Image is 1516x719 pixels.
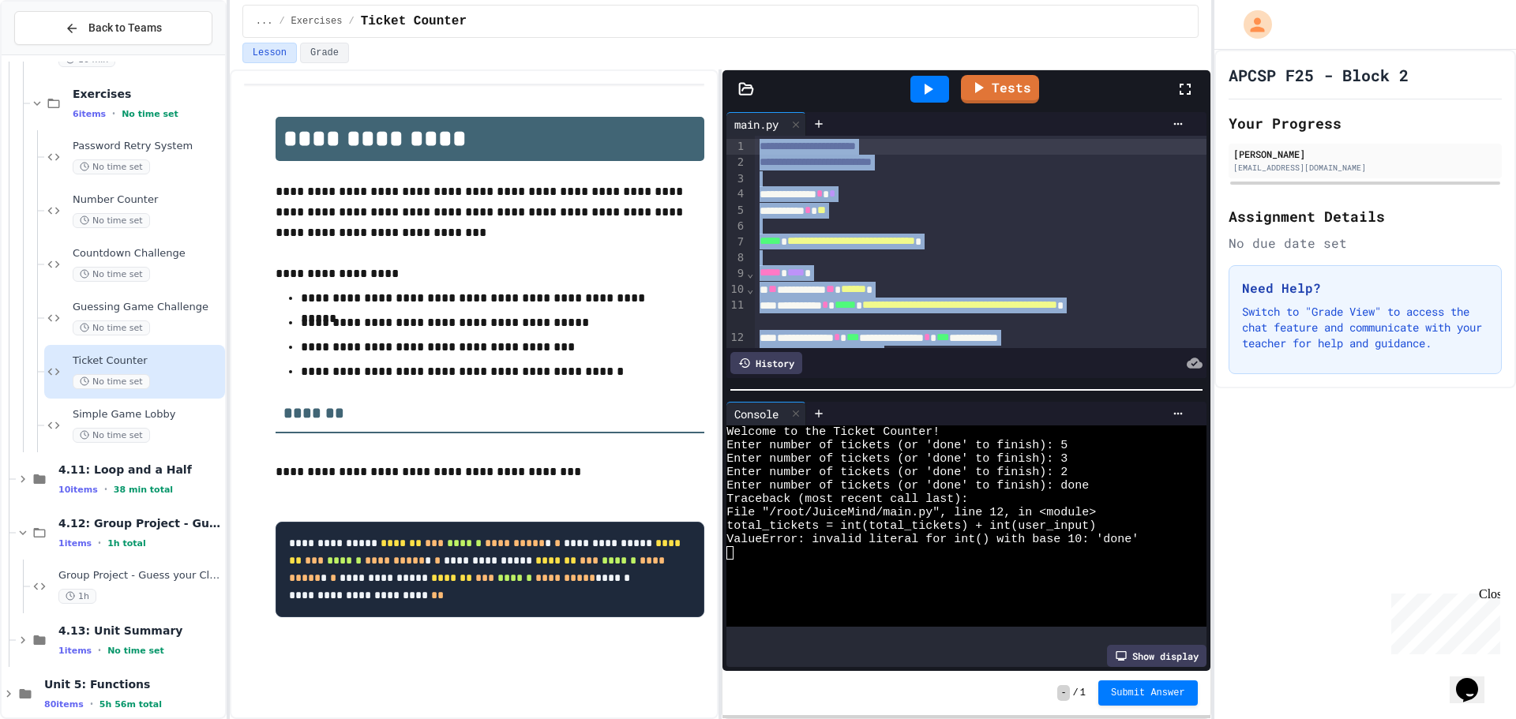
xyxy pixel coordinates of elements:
div: main.py [726,112,806,136]
span: ... [256,15,273,28]
span: Enter number of tickets (or 'done' to finish): 3 [726,452,1068,466]
div: History [730,352,802,374]
span: 1h total [107,538,146,549]
span: Fold line [746,283,754,295]
span: 1h [58,589,96,604]
span: Countdown Challenge [73,247,222,260]
a: Tests [961,75,1039,103]
div: 4 [726,186,746,202]
span: No time set [73,320,150,335]
span: No time set [122,109,178,119]
span: 4.11: Loop and a Half [58,462,222,477]
div: 5 [726,203,746,219]
span: Group Project - Guess your Classmates! [58,569,222,582]
h2: Your Progress [1229,112,1502,134]
div: Console [726,406,786,422]
span: Fold line [746,347,754,360]
span: 80 items [44,699,84,710]
span: Enter number of tickets (or 'done' to finish): 2 [726,466,1068,479]
span: total_tickets = int(total_tickets) + int(user_input) [726,519,1096,533]
span: File "/root/JuiceMind/main.py", line 12, in <module> [726,506,1096,519]
span: 10 items [58,485,98,495]
span: Guessing Game Challenge [73,301,222,314]
h1: APCSP F25 - Block 2 [1229,64,1409,86]
span: Fold line [746,267,754,279]
span: Exercises [73,87,222,101]
span: Enter number of tickets (or 'done' to finish): done [726,479,1089,492]
div: [EMAIL_ADDRESS][DOMAIN_NAME] [1233,162,1497,174]
h3: Need Help? [1242,279,1488,298]
span: No time set [73,213,150,228]
span: No time set [73,374,150,389]
div: 10 [726,282,746,298]
iframe: chat widget [1385,587,1500,654]
button: Lesson [242,43,297,63]
span: No time set [73,267,150,282]
h2: Assignment Details [1229,205,1502,227]
div: 3 [726,171,746,187]
span: • [98,644,101,657]
div: 11 [726,298,746,330]
div: 8 [726,250,746,266]
span: 1 items [58,646,92,656]
button: Back to Teams [14,11,212,45]
span: No time set [73,428,150,443]
button: Submit Answer [1098,680,1198,706]
div: 7 [726,234,746,250]
span: Ticket Counter [361,12,467,31]
span: 4.13: Unit Summary [58,624,222,638]
div: main.py [726,116,786,133]
div: 6 [726,219,746,234]
span: Traceback (most recent call last): [726,492,968,506]
span: Back to Teams [88,20,162,36]
div: No due date set [1229,234,1502,253]
span: 4.12: Group Project - Guess your Classmates! [58,516,222,530]
div: Console [726,402,806,425]
div: 2 [726,155,746,170]
span: / [1073,687,1079,699]
span: / [279,15,284,28]
div: 1 [726,139,746,155]
span: / [348,15,354,28]
span: • [104,483,107,496]
div: My Account [1227,6,1276,43]
span: No time set [107,646,164,656]
span: Unit 5: Functions [44,677,222,691]
div: [PERSON_NAME] [1233,147,1497,161]
iframe: chat widget [1450,656,1500,703]
span: • [90,698,93,710]
p: Switch to "Grade View" to access the chat feature and communicate with your teacher for help and ... [1242,304,1488,351]
div: 12 [726,330,746,346]
span: 38 min total [114,485,173,495]
span: Simple Game Lobby [73,408,222,421]
span: Exercises [291,15,343,28]
div: Chat with us now!Close [6,6,109,100]
div: Show display [1107,645,1206,667]
span: Welcome to the Ticket Counter! [726,425,940,439]
span: • [98,537,101,549]
span: Submit Answer [1111,687,1185,699]
span: Ticket Counter [73,354,222,368]
div: 9 [726,266,746,282]
span: Password Retry System [73,140,222,153]
span: Number Counter [73,193,222,207]
span: 1 [1080,687,1086,699]
div: 13 [726,346,746,361]
span: 5h 56m total [99,699,162,710]
span: No time set [73,159,150,174]
button: Grade [300,43,349,63]
span: Enter number of tickets (or 'done' to finish): 5 [726,439,1068,452]
span: • [112,107,115,120]
span: 1 items [58,538,92,549]
span: ValueError: invalid literal for int() with base 10: 'done' [726,533,1139,546]
span: 6 items [73,109,106,119]
span: - [1057,685,1069,701]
